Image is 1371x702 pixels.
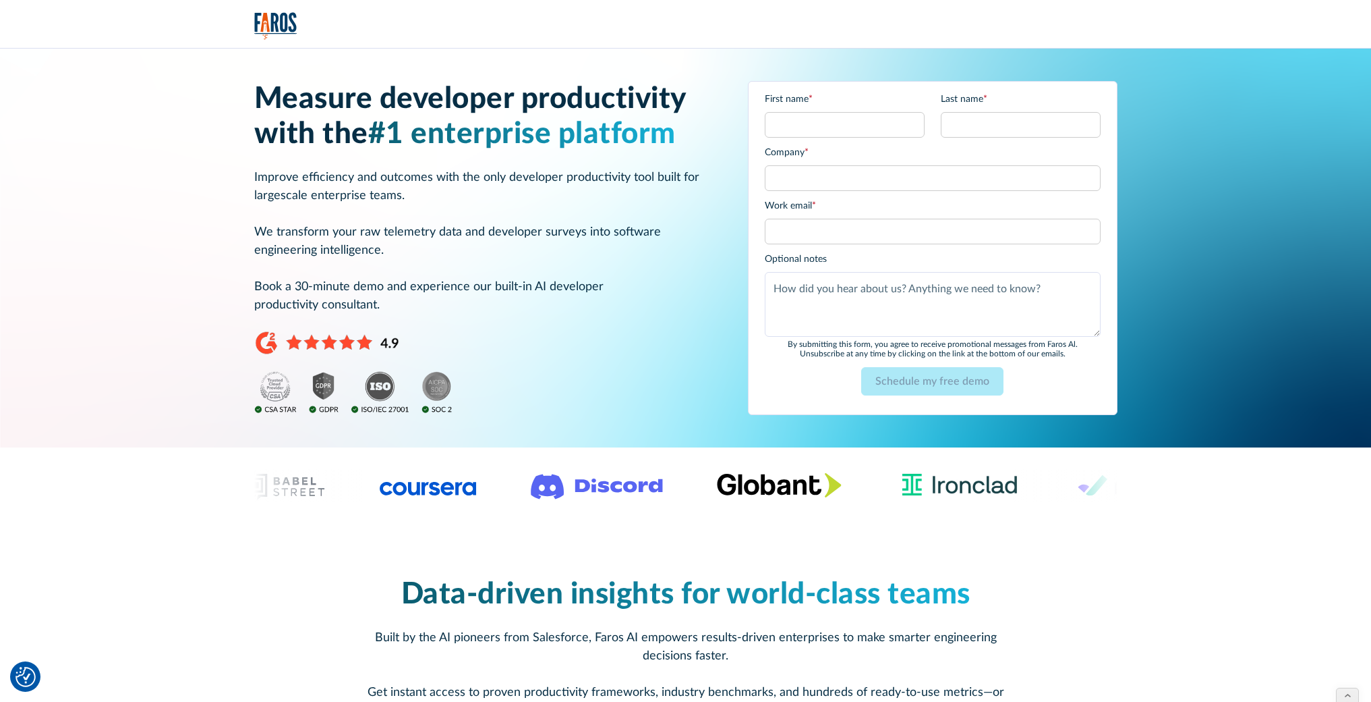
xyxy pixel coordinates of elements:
[531,471,663,500] img: Logo of the communication platform Discord.
[717,473,842,497] img: Globant's logo
[16,667,36,687] img: Revisit consent button
[254,169,716,315] p: Improve efficiency and outcomes with the only developer productivity tool built for largescale en...
[254,371,453,414] img: ISO, GDPR, SOC2, and CSA Star compliance badges
[254,331,399,355] img: 4.9 stars on G2
[401,580,970,610] span: Data-driven insights for world-class teams
[896,469,1023,502] img: Ironclad Logo
[941,92,1101,107] label: Last name
[16,667,36,687] button: Cookie Settings
[765,340,1101,359] div: By submitting this form, you agree to receive promotional messages from Faros Al. Unsubscribe at ...
[254,12,297,40] a: home
[765,252,1101,267] label: Optional notes
[254,12,297,40] img: Logo of the analytics and reporting company Faros.
[254,82,716,153] h1: Measure developer productivity with the
[368,119,676,149] span: #1 enterprise platform
[765,92,925,107] label: First name
[765,92,1101,404] form: Email Form
[765,146,1101,160] label: Company
[861,367,1003,396] input: Schedule my free demo
[380,475,477,496] img: Logo of the online learning platform Coursera.
[765,199,1101,213] label: Work email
